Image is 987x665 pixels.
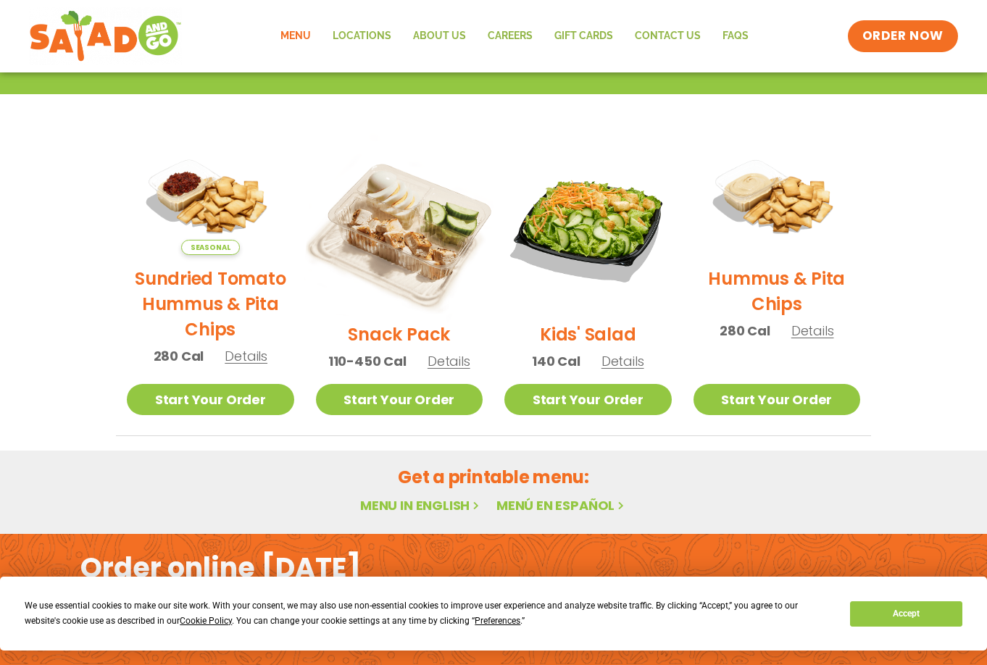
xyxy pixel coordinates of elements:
[624,20,712,53] a: Contact Us
[720,321,770,340] span: 280 Cal
[301,129,497,325] img: Product photo for Snack Pack
[504,143,672,311] img: Product photo for Kids’ Salad
[360,496,482,514] a: Menu in English
[475,616,520,626] span: Preferences
[316,384,483,415] a: Start Your Order
[29,7,182,65] img: new-SAG-logo-768×292
[225,347,267,365] span: Details
[544,20,624,53] a: GIFT CARDS
[862,28,944,45] span: ORDER NOW
[116,464,871,490] h2: Get a printable menu:
[127,143,294,255] img: Product photo for Sundried Tomato Hummus & Pita Chips
[694,384,861,415] a: Start Your Order
[127,384,294,415] a: Start Your Order
[25,598,833,629] div: We use essential cookies to make our site work. With your consent, we may also use non-essential ...
[180,616,232,626] span: Cookie Policy
[601,352,644,370] span: Details
[181,240,240,255] span: Seasonal
[848,20,958,52] a: ORDER NOW
[504,384,672,415] a: Start Your Order
[694,143,861,255] img: Product photo for Hummus & Pita Chips
[496,496,627,514] a: Menú en español
[127,266,294,342] h2: Sundried Tomato Hummus & Pita Chips
[791,322,834,340] span: Details
[322,20,402,53] a: Locations
[712,20,759,53] a: FAQs
[428,352,470,370] span: Details
[694,266,861,317] h2: Hummus & Pita Chips
[328,351,407,371] span: 110-450 Cal
[270,20,759,53] nav: Menu
[532,351,580,371] span: 140 Cal
[154,346,204,366] span: 280 Cal
[402,20,477,53] a: About Us
[850,601,962,627] button: Accept
[540,322,636,347] h2: Kids' Salad
[270,20,322,53] a: Menu
[348,322,450,347] h2: Snack Pack
[80,550,361,585] h2: Order online [DATE]
[477,20,544,53] a: Careers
